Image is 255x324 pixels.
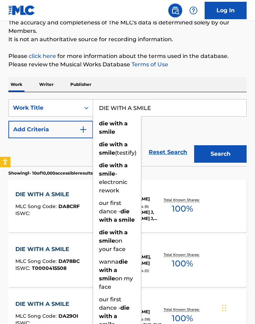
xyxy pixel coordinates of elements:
p: Please for more information about the terms used in the database. [8,52,247,60]
p: Work [8,77,24,92]
button: Add Criteria [8,121,93,138]
strong: smile [99,149,115,156]
span: 100 % [172,202,193,215]
a: Reset Search [145,145,191,160]
strong: with [109,162,123,169]
p: Writer [37,77,56,92]
a: DIE WITH A SMILEMLC Song Code:DA8CRFISWC:Writers (1)[PERSON_NAME]Recording Artists (6)[PERSON_NAM... [8,180,247,232]
p: It is not an authoritative source for recording information. [8,35,247,44]
p: Please review the Musical Works Database [8,60,247,69]
strong: a [114,216,117,223]
p: Total Known Shares: [164,197,201,202]
p: Publisher [68,77,93,92]
strong: die [99,141,108,148]
span: wanna [99,258,119,265]
strong: with [109,120,123,127]
strong: smile [99,237,115,244]
span: DA78BC [58,258,80,264]
strong: die [99,229,108,236]
span: MLC Song Code : [15,258,58,264]
img: 9d2ae6d4665cec9f34b9.svg [79,125,87,134]
strong: smile [99,128,115,135]
span: - electronic rework [99,170,127,194]
img: help [189,6,198,15]
strong: die [99,162,108,169]
span: (testify) [115,149,136,156]
p: Showing 1 - 10 of 10,000 accessible results (Total 1,805,477 ) [8,170,126,176]
span: ISWC : [15,210,32,216]
a: Log In [205,2,247,19]
strong: a [124,120,128,127]
button: Search [194,145,247,163]
strong: die [99,120,108,127]
strong: a [124,162,128,169]
a: click here [29,53,56,59]
div: DIE WITH A SMILE [15,245,80,253]
span: our first dance - [99,200,121,215]
iframe: Chat Widget [220,290,255,324]
strong: smile [99,170,115,177]
strong: die [120,304,129,311]
span: ISWC : [15,265,32,271]
strong: with [109,229,123,236]
form: Search Form [8,99,247,166]
img: MLC Logo [8,5,35,15]
span: DA8CRF [58,203,80,209]
div: DIE WITH A SMILE [15,300,78,308]
span: on my face [99,275,133,290]
strong: a [124,229,128,236]
img: search [171,6,179,15]
strong: a [124,141,128,148]
p: Total Known Shares: [164,252,201,257]
span: 100 % [172,257,193,270]
strong: die [119,258,128,265]
a: Public Search [168,3,182,17]
strong: die [120,208,129,215]
div: Work Title [13,104,76,112]
span: DA29OI [58,313,78,319]
strong: with [99,216,112,223]
strong: with [99,267,112,273]
div: Drag [222,297,226,318]
div: Help [186,3,200,17]
span: T0000415508 [32,265,66,271]
strong: with [109,141,123,148]
span: our first dance - [99,296,121,311]
strong: a [114,313,117,319]
a: Terms of Use [130,61,168,68]
strong: with [99,313,112,319]
strong: a [114,267,117,273]
p: The accuracy and completeness of The MLC's data is determined solely by our Members. [8,19,247,35]
div: DIE WITH A SMILE [15,190,80,199]
p: Total Known Shares: [164,307,201,312]
strong: smile [99,275,115,282]
span: MLC Song Code : [15,313,58,319]
strong: smile [119,216,135,223]
span: MLC Song Code : [15,203,58,209]
a: DIE WITH A SMILEMLC Song Code:DA78BCISWC:T0000415508Writers (2)[PERSON_NAME], [PERSON_NAME]Record... [8,235,247,287]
